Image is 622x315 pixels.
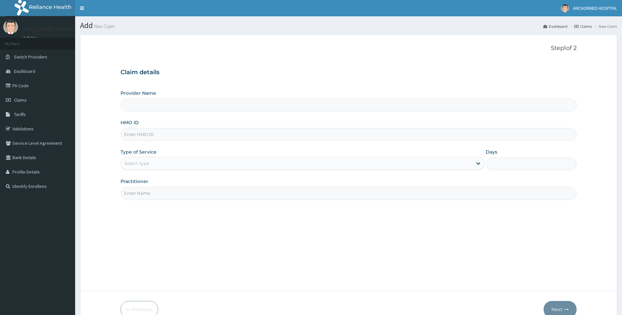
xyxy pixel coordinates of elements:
label: Provider Name [121,90,156,96]
a: Online [23,36,39,40]
label: Days [486,149,497,155]
h1: Add [80,21,617,30]
input: Enter Name [121,187,577,200]
li: New Claim [593,24,617,29]
span: Switch Providers [14,54,47,60]
img: User Image [561,4,569,12]
label: HMO ID [121,119,139,126]
p: ANCHORMED HOSPITAL [23,26,82,32]
label: Practitioner [121,178,148,185]
a: Dashboard [543,24,567,29]
a: Claims [574,24,592,29]
span: Claims [14,97,27,103]
div: Select type [124,160,149,167]
span: Tariffs [14,111,26,117]
small: New Claim [93,24,115,29]
span: Dashboard [14,68,35,74]
h3: Claim details [121,69,577,76]
input: Enter HMO ID [121,128,577,141]
p: Step 1 of 2 [121,45,577,52]
span: ANCHORMED HOSPITAL [573,5,617,11]
label: Type of Service [121,149,156,155]
img: User Image [3,20,18,34]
